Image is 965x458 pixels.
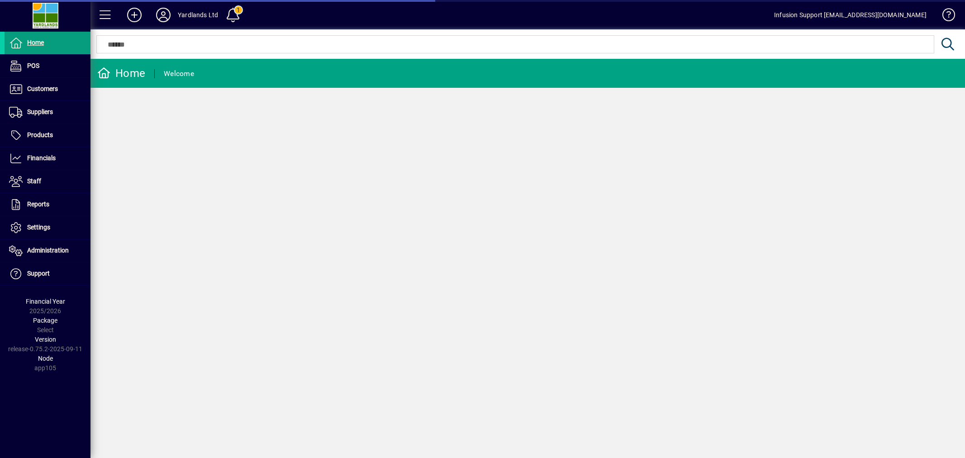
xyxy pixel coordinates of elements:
div: Welcome [164,67,194,81]
a: Staff [5,170,90,193]
span: Suppliers [27,108,53,115]
span: Version [35,336,56,343]
div: Yardlands Ltd [178,8,218,22]
span: Products [27,131,53,138]
div: Infusion Support [EMAIL_ADDRESS][DOMAIN_NAME] [774,8,927,22]
a: Support [5,262,90,285]
button: Add [120,7,149,23]
a: Administration [5,239,90,262]
a: Settings [5,216,90,239]
span: Settings [27,224,50,231]
span: Financials [27,154,56,162]
a: Knowledge Base [936,2,954,31]
span: POS [27,62,39,69]
span: Support [27,270,50,277]
a: Financials [5,147,90,170]
span: Package [33,317,57,324]
a: POS [5,55,90,77]
a: Reports [5,193,90,216]
span: Reports [27,200,49,208]
span: Staff [27,177,41,185]
div: Home [97,66,145,81]
span: Home [27,39,44,46]
span: Financial Year [26,298,65,305]
span: Node [38,355,53,362]
a: Suppliers [5,101,90,124]
span: Customers [27,85,58,92]
a: Products [5,124,90,147]
span: Administration [27,247,69,254]
button: Profile [149,7,178,23]
a: Customers [5,78,90,100]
